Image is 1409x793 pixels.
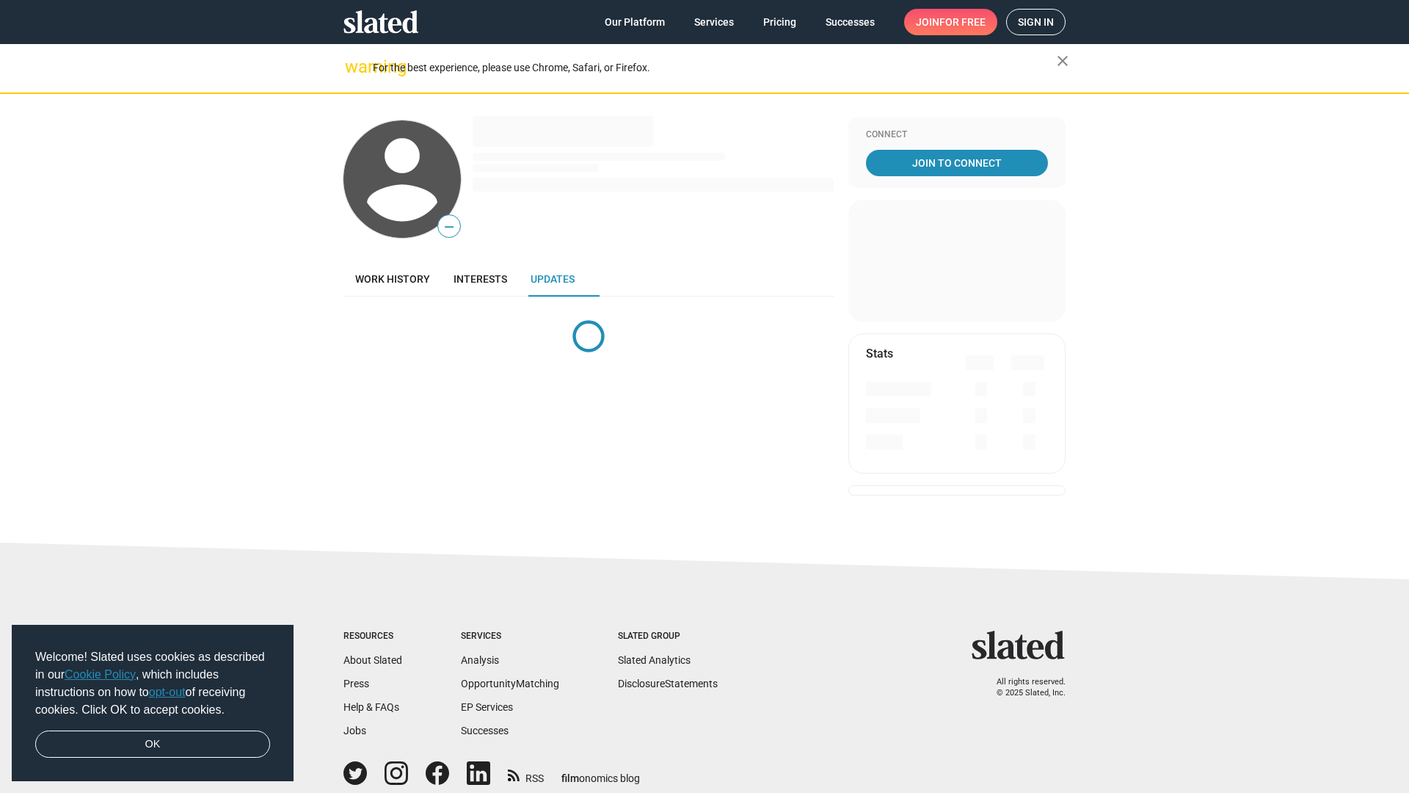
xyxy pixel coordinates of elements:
a: Our Platform [593,9,677,35]
span: Work history [355,273,430,285]
a: Services [682,9,746,35]
a: Slated Analytics [618,654,691,666]
a: OpportunityMatching [461,678,559,689]
span: Interests [454,273,507,285]
span: Join [916,9,986,35]
mat-card-title: Stats [866,346,893,361]
a: dismiss cookie message [35,731,270,758]
a: Joinfor free [904,9,997,35]
a: Cookie Policy [65,668,136,681]
a: Jobs [343,725,366,736]
a: Work history [343,261,442,297]
mat-icon: close [1054,52,1071,70]
a: Press [343,678,369,689]
span: Successes [826,9,875,35]
a: DisclosureStatements [618,678,718,689]
span: — [438,217,460,236]
div: cookieconsent [12,625,294,782]
a: About Slated [343,654,402,666]
span: Updates [531,273,575,285]
span: Join To Connect [869,150,1045,176]
span: for free [939,9,986,35]
a: Successes [461,725,509,736]
p: All rights reserved. © 2025 Slated, Inc. [981,677,1066,698]
a: Interests [442,261,519,297]
a: Analysis [461,654,499,666]
div: Connect [866,129,1048,141]
a: Pricing [751,9,808,35]
span: film [561,772,579,784]
a: Help & FAQs [343,701,399,713]
span: Pricing [763,9,796,35]
a: Sign in [1006,9,1066,35]
span: Services [694,9,734,35]
span: Sign in [1018,10,1054,35]
div: Services [461,631,559,642]
div: Slated Group [618,631,718,642]
a: Updates [519,261,586,297]
a: Successes [814,9,886,35]
a: Join To Connect [866,150,1048,176]
span: Our Platform [605,9,665,35]
mat-icon: warning [345,58,363,76]
div: For the best experience, please use Chrome, Safari, or Firefox. [373,58,1057,78]
a: filmonomics blog [561,760,640,786]
a: RSS [508,763,544,786]
a: opt-out [149,686,186,698]
a: EP Services [461,701,513,713]
span: Welcome! Slated uses cookies as described in our , which includes instructions on how to of recei... [35,648,270,719]
div: Resources [343,631,402,642]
